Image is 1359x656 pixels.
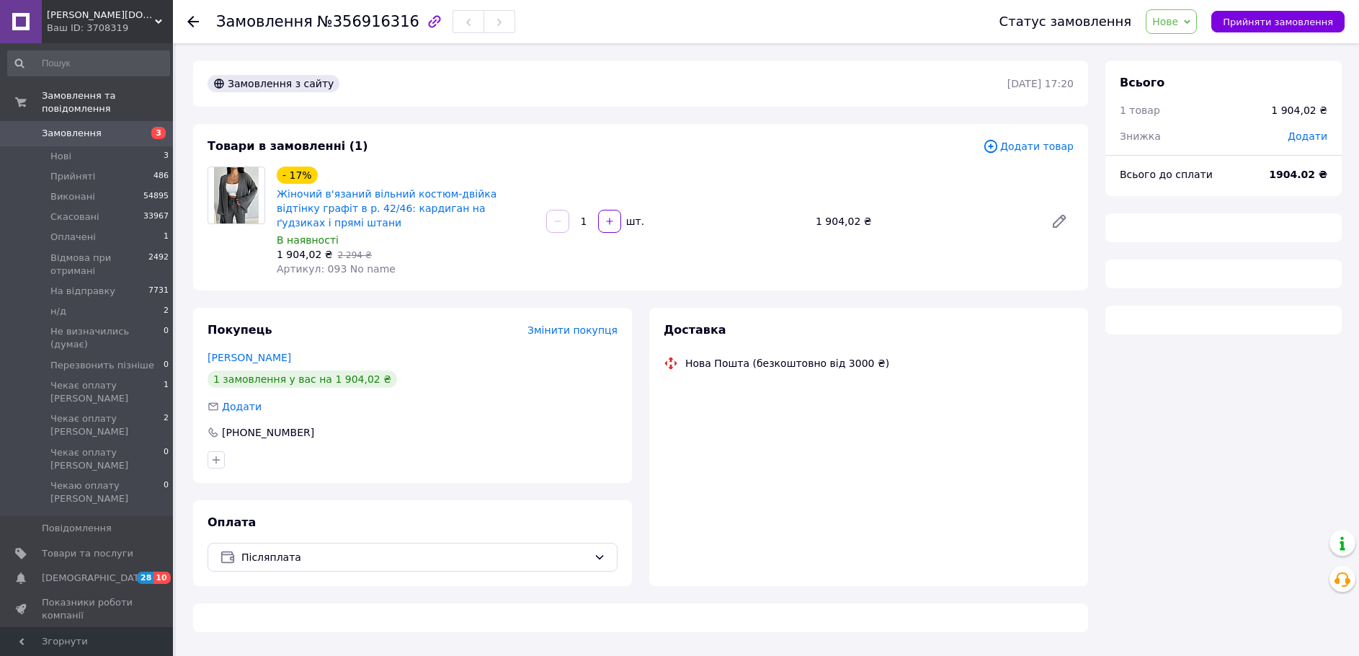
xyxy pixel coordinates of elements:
[214,167,258,223] img: Жіночий в'язаний вільний костюм-двійка відтінку графіт в р. 42/46: кардиган на ґудзиках і прямі ш...
[208,75,339,92] div: Замовлення з сайту
[664,323,726,337] span: Доставка
[164,150,169,163] span: 3
[983,138,1074,154] span: Додати товар
[50,190,95,203] span: Виконані
[208,352,291,363] a: [PERSON_NAME]
[1223,17,1333,27] span: Прийняти замовлення
[164,305,169,318] span: 2
[682,356,893,371] div: Нова Пошта (безкоштовно від 3000 ₴)
[220,425,316,440] div: [PHONE_NUMBER]
[151,127,166,139] span: 3
[143,210,169,223] span: 33967
[1007,78,1074,89] time: [DATE] 17:20
[164,412,169,438] span: 2
[1211,11,1345,32] button: Прийняти замовлення
[153,572,170,584] span: 10
[50,479,164,505] span: Чекаю оплату [PERSON_NAME]
[1045,207,1074,236] a: Редагувати
[999,14,1132,29] div: Статус замовлення
[222,401,262,412] span: Додати
[50,170,95,183] span: Прийняті
[208,323,272,337] span: Покупець
[1120,76,1164,89] span: Всього
[216,13,313,30] span: Замовлення
[208,515,256,529] span: Оплата
[148,252,169,278] span: 2492
[42,522,112,535] span: Повідомлення
[137,572,153,584] span: 28
[148,285,169,298] span: 7731
[7,50,170,76] input: Пошук
[1269,169,1327,180] b: 1904.02 ₴
[277,167,318,184] div: - 17%
[527,324,618,336] span: Змінити покупця
[50,231,96,244] span: Оплачені
[1152,16,1178,27] span: Нове
[208,371,397,388] div: 1 замовлення у вас на 1 904,02 ₴
[50,210,99,223] span: Скасовані
[50,325,164,351] span: Не визначились (думає)
[50,305,66,318] span: н/д
[623,214,646,229] div: шт.
[277,234,339,246] span: В наявності
[42,596,133,622] span: Показники роботи компанії
[277,188,496,229] a: Жіночий в'язаний вільний костюм-двійка відтінку графіт в р. 42/46: кардиган на ґудзиках і прямі ш...
[50,285,115,298] span: На відправку
[42,572,148,585] span: [DEMOGRAPHIC_DATA]
[1120,130,1161,142] span: Знижка
[241,549,588,565] span: Післяплата
[50,150,71,163] span: Нові
[42,547,133,560] span: Товари та послуги
[50,379,164,405] span: Чекає оплату [PERSON_NAME]
[47,22,173,35] div: Ваш ID: 3708319
[164,231,169,244] span: 1
[164,325,169,351] span: 0
[50,252,148,278] span: Відмова при отримані
[164,446,169,472] span: 0
[47,9,155,22] span: stefania.shop
[1271,103,1327,118] div: 1 904,02 ₴
[50,412,164,438] span: Чекає оплату [PERSON_NAME]
[810,211,1039,231] div: 1 904,02 ₴
[50,359,154,372] span: Перезвонить пізніше
[277,249,333,260] span: 1 904,02 ₴
[164,359,169,372] span: 0
[1288,130,1327,142] span: Додати
[187,14,199,29] div: Повернутися назад
[164,379,169,405] span: 1
[50,446,164,472] span: Чекає оплату [PERSON_NAME]
[317,13,419,30] span: №356916316
[277,263,396,275] span: Артикул: 093 No name
[164,479,169,505] span: 0
[208,139,368,153] span: Товари в замовленні (1)
[1120,105,1160,116] span: 1 товар
[338,250,372,260] span: 2 294 ₴
[153,170,169,183] span: 486
[42,127,102,140] span: Замовлення
[1120,169,1213,180] span: Всього до сплати
[42,89,173,115] span: Замовлення та повідомлення
[143,190,169,203] span: 54895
